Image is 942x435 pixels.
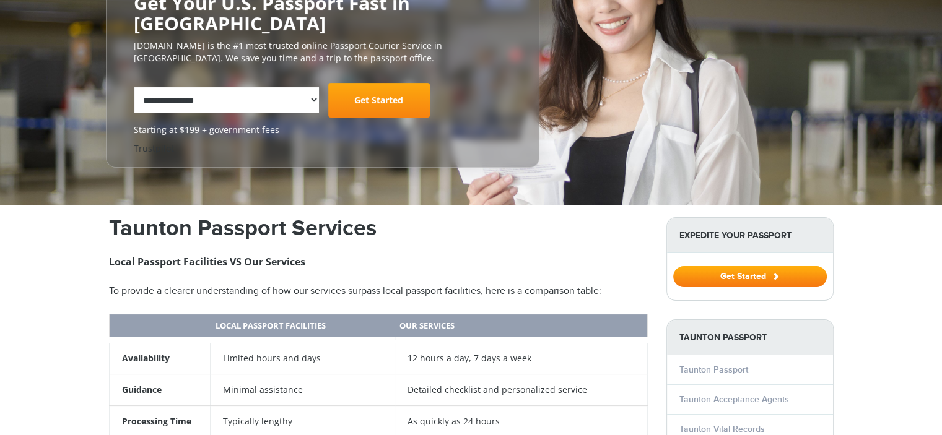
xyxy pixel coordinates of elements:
th: Local Passport Facilities [211,314,395,340]
td: Detailed checklist and personalized service [395,374,647,405]
button: Get Started [673,266,827,287]
h1: Taunton Passport Services [109,217,648,239]
a: Get Started [673,271,827,281]
a: Trustpilot [134,142,174,154]
strong: Expedite Your Passport [667,218,833,253]
td: 12 hours a day, 7 days a week [395,340,647,374]
strong: Processing Time [122,415,191,427]
strong: Availability [122,352,170,364]
span: Starting at $199 + government fees [134,124,512,136]
td: Limited hours and days [211,340,395,374]
p: To provide a clearer understanding of how our services surpass local passport facilities, here is... [109,284,648,299]
td: Minimal assistance [211,374,395,405]
a: Get Started [328,83,430,118]
h3: Local Passport Facilities VS Our Services [109,254,648,269]
p: [DOMAIN_NAME] is the #1 most trusted online Passport Courier Service in [GEOGRAPHIC_DATA]. We sav... [134,40,512,64]
strong: Guidance [122,384,162,395]
a: Taunton Acceptance Agents [679,394,789,405]
strong: Taunton Passport [667,320,833,355]
a: Taunton Vital Records [679,424,765,434]
th: Our Services [395,314,647,340]
a: Taunton Passport [679,364,748,375]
